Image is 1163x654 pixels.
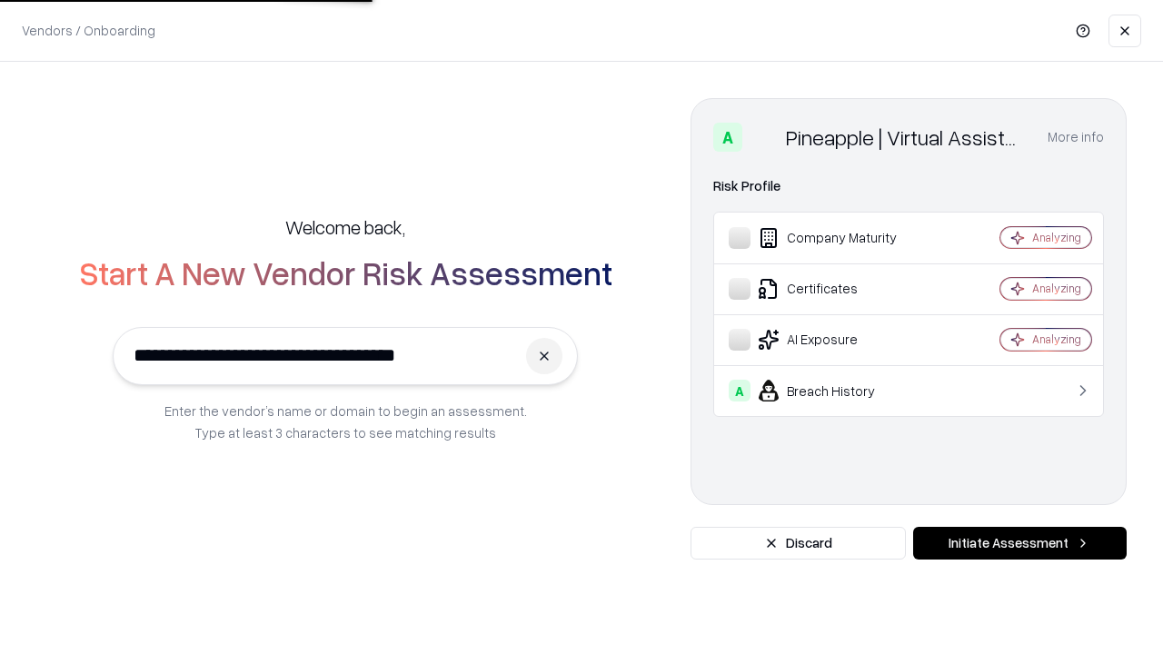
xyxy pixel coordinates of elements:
[729,227,946,249] div: Company Maturity
[729,380,750,401] div: A
[913,527,1127,560] button: Initiate Assessment
[729,380,946,401] div: Breach History
[1032,332,1081,347] div: Analyzing
[1032,281,1081,296] div: Analyzing
[786,123,1026,152] div: Pineapple | Virtual Assistant Agency
[79,254,612,291] h2: Start A New Vendor Risk Assessment
[164,400,527,443] p: Enter the vendor’s name or domain to begin an assessment. Type at least 3 characters to see match...
[713,123,742,152] div: A
[1032,230,1081,245] div: Analyzing
[691,527,906,560] button: Discard
[713,175,1104,197] div: Risk Profile
[285,214,405,240] h5: Welcome back,
[729,329,946,351] div: AI Exposure
[729,278,946,300] div: Certificates
[1048,121,1104,154] button: More info
[22,21,155,40] p: Vendors / Onboarding
[750,123,779,152] img: Pineapple | Virtual Assistant Agency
